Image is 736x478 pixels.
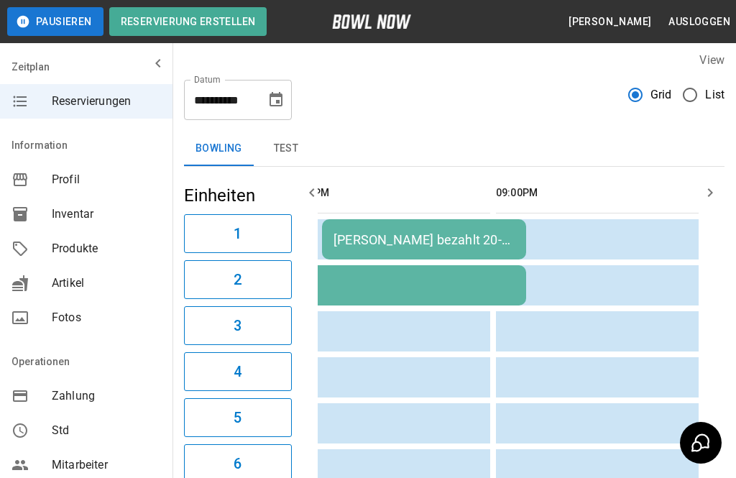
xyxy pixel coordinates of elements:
[52,456,161,474] span: Mitarbeiter
[52,171,161,188] span: Profil
[184,214,292,253] button: 1
[7,7,103,36] button: Pausieren
[52,422,161,439] span: Std
[184,398,292,437] button: 5
[52,93,161,110] span: Reservierungen
[52,309,161,326] span: Fotos
[663,9,736,35] button: Ausloggen
[254,132,318,166] button: test
[184,306,292,345] button: 3
[52,206,161,223] span: Inventar
[234,222,241,245] h6: 1
[52,387,161,405] span: Zahlung
[52,275,161,292] span: Artikel
[699,53,724,67] label: View
[52,240,161,257] span: Produkte
[234,360,241,383] h6: 4
[650,86,672,104] span: Grid
[563,9,657,35] button: [PERSON_NAME]
[124,278,515,293] div: Herger mit Bande bezahlt 19-21
[184,132,724,166] div: inventory tabs
[184,260,292,299] button: 2
[262,86,290,114] button: Choose date, selected date is 24. Aug. 2025
[234,452,241,475] h6: 6
[234,406,241,429] h6: 5
[184,352,292,391] button: 4
[705,86,724,104] span: List
[184,184,292,207] h5: Einheiten
[234,268,241,291] h6: 2
[333,232,515,247] div: [PERSON_NAME] bezahlt 20-21
[234,314,241,337] h6: 3
[109,7,267,36] button: Reservierung erstellen
[332,14,411,29] img: logo
[184,132,254,166] button: Bowling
